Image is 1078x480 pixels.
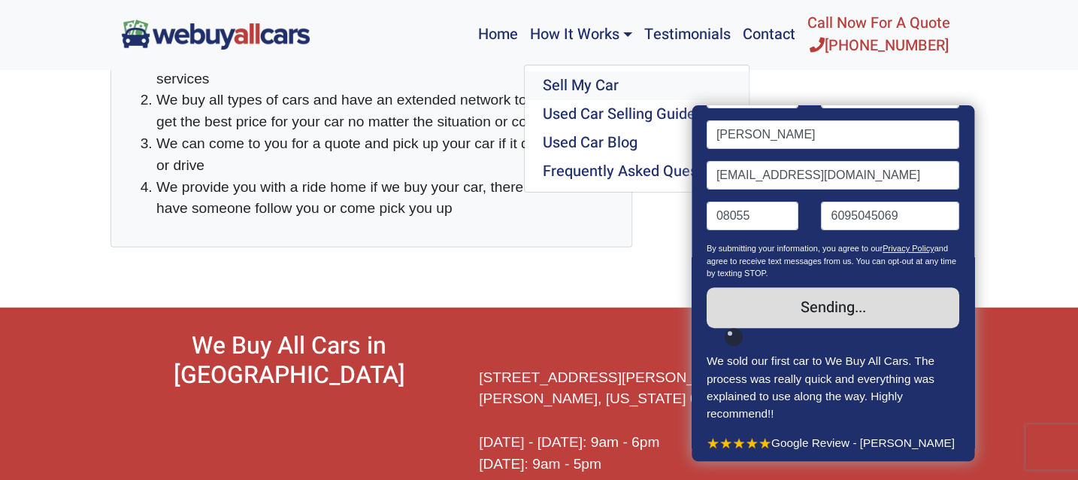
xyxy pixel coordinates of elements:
[525,129,749,157] a: Used Car Blog
[883,244,934,253] a: Privacy Policy
[822,202,960,230] input: Phone
[707,434,959,451] p: Google Review - [PERSON_NAME]
[472,6,524,63] a: Home
[524,6,638,63] a: How It Works
[737,6,801,63] a: Contact
[707,242,959,287] p: By submitting your information, you agree to our and agree to receive text messages from us. You ...
[525,157,749,186] a: Frequently Asked Questions
[525,100,749,129] a: Used Car Selling Guide
[122,20,310,49] img: We Buy All Cars in NJ logo
[638,6,737,63] a: Testimonials
[525,71,749,100] a: Sell My Car
[801,6,956,63] a: Call Now For A Quote[PHONE_NUMBER]
[707,287,959,328] input: Sending...
[122,332,456,390] h2: We Buy All Cars in [GEOGRAPHIC_DATA]
[156,90,616,133] li: We buy all types of cars and have an extended network to ensure you get the best price for your c...
[707,120,959,149] input: Name
[524,65,749,193] ul: How It Works
[707,202,799,230] input: Zip code
[156,133,616,177] li: We can come to you for a quote and pick up your car if it does not run or drive
[707,161,959,190] input: Email
[156,177,616,220] li: We provide you with a ride home if we buy your car, there is no need to have someone follow you o...
[707,352,959,421] p: We sold our first car to We Buy All Cars. The process was really quick and everything was explain...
